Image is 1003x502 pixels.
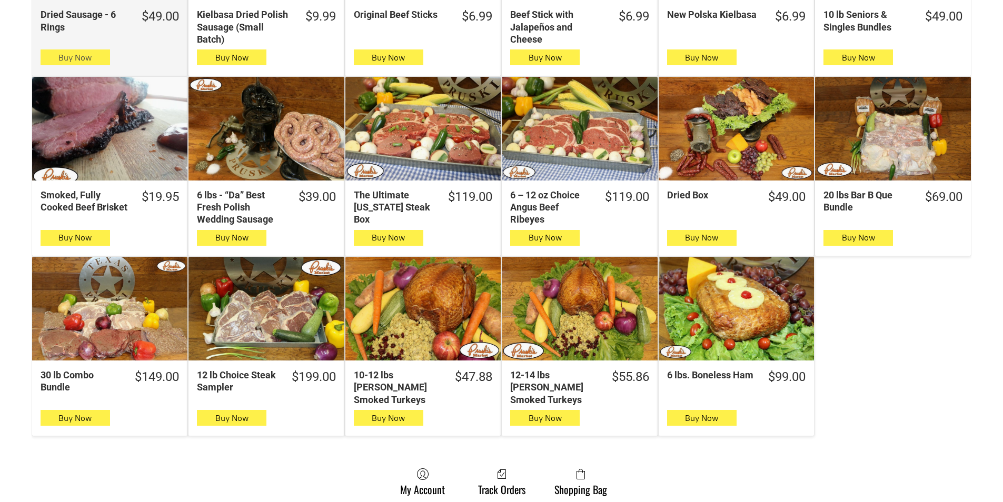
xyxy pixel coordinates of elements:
[58,233,92,243] span: Buy Now
[41,8,128,33] div: Dried Sausage - 6 Rings
[502,369,657,406] a: $55.8612-14 lbs [PERSON_NAME] Smoked Turkeys
[510,410,580,426] button: Buy Now
[215,233,249,243] span: Buy Now
[667,369,754,381] div: 6 lbs. Boneless Ham
[768,189,806,205] div: $49.00
[823,8,911,33] div: 10 lb Seniors & Singles Bundles
[502,8,657,45] a: $6.99Beef Stick with Jalapeños and Cheese
[41,410,110,426] button: Buy Now
[685,53,718,63] span: Buy Now
[823,49,893,65] button: Buy Now
[510,230,580,246] button: Buy Now
[685,233,718,243] span: Buy Now
[659,77,814,180] a: Dried Box
[142,189,179,205] div: $19.95
[667,410,737,426] button: Buy Now
[473,468,531,496] a: Track Orders
[197,8,291,45] div: Kielbasa Dried Polish Sausage (Small Batch)
[605,189,649,205] div: $119.00
[197,189,284,226] div: 6 lbs - “Da” Best Fresh Polish Wedding Sausage
[455,369,492,385] div: $47.88
[462,8,492,25] div: $6.99
[32,77,187,180] a: Smoked, Fully Cooked Beef Brisket
[510,8,604,45] div: Beef Stick with Jalapeños and Cheese
[775,8,806,25] div: $6.99
[815,77,970,180] a: 20 lbs Bar B Que Bundle
[823,189,911,214] div: 20 lbs Bar B Que Bundle
[135,369,179,385] div: $149.00
[667,8,761,21] div: New Polska Kielbasa
[659,369,814,385] a: $99.006 lbs. Boneless Ham
[372,53,405,63] span: Buy Now
[41,189,128,214] div: Smoked, Fully Cooked Beef Brisket
[354,410,423,426] button: Buy Now
[529,53,562,63] span: Buy Now
[345,257,501,360] a: 10-12 lbs Pruski&#39;s Smoked Turkeys
[667,49,737,65] button: Buy Now
[354,189,434,226] div: The Ultimate [US_STATE] Steak Box
[345,77,501,180] a: The Ultimate Texas Steak Box
[395,468,450,496] a: My Account
[823,230,893,246] button: Buy Now
[188,77,344,180] a: 6 lbs - “Da” Best Fresh Polish Wedding Sausage
[685,413,718,423] span: Buy Now
[510,369,598,406] div: 12-14 lbs [PERSON_NAME] Smoked Turkeys
[510,49,580,65] button: Buy Now
[529,233,562,243] span: Buy Now
[619,8,649,25] div: $6.99
[510,189,591,226] div: 6 – 12 oz Choice Angus Beef Ribeyes
[529,413,562,423] span: Buy Now
[549,468,612,496] a: Shopping Bag
[842,233,875,243] span: Buy Now
[41,230,110,246] button: Buy Now
[197,230,266,246] button: Buy Now
[354,230,423,246] button: Buy Now
[188,189,344,226] a: $39.006 lbs - “Da” Best Fresh Polish Wedding Sausage
[215,413,249,423] span: Buy Now
[345,369,501,406] a: $47.8810-12 lbs [PERSON_NAME] Smoked Turkeys
[345,189,501,226] a: $119.00The Ultimate [US_STATE] Steak Box
[667,230,737,246] button: Buy Now
[32,257,187,360] a: 30 lb Combo Bundle
[659,257,814,360] a: 6 lbs. Boneless Ham
[354,49,423,65] button: Buy Now
[659,189,814,205] a: $49.00Dried Box
[188,8,344,45] a: $9.99Kielbasa Dried Polish Sausage (Small Batch)
[354,8,448,21] div: Original Beef Sticks
[188,257,344,360] a: 12 lb Choice Steak Sampler
[41,369,121,394] div: 30 lb Combo Bundle
[299,189,336,205] div: $39.00
[502,77,657,180] a: 6 – 12 oz Choice Angus Beef Ribeyes
[925,189,962,205] div: $69.00
[58,53,92,63] span: Buy Now
[768,369,806,385] div: $99.00
[502,189,657,226] a: $119.006 – 12 oz Choice Angus Beef Ribeyes
[197,369,277,394] div: 12 lb Choice Steak Sampler
[197,410,266,426] button: Buy Now
[41,49,110,65] button: Buy Now
[58,413,92,423] span: Buy Now
[815,8,970,33] a: $49.0010 lb Seniors & Singles Bundles
[354,369,441,406] div: 10-12 lbs [PERSON_NAME] Smoked Turkeys
[667,189,754,201] div: Dried Box
[188,369,344,394] a: $199.0012 lb Choice Steak Sampler
[612,369,649,385] div: $55.86
[659,8,814,25] a: $6.99New Polska Kielbasa
[142,8,179,25] div: $49.00
[345,8,501,25] a: $6.99Original Beef Sticks
[448,189,492,205] div: $119.00
[292,369,336,385] div: $199.00
[925,8,962,25] div: $49.00
[372,233,405,243] span: Buy Now
[372,413,405,423] span: Buy Now
[197,49,266,65] button: Buy Now
[32,8,187,33] a: $49.00Dried Sausage - 6 Rings
[305,8,336,25] div: $9.99
[502,257,657,360] a: 12-14 lbs Pruski&#39;s Smoked Turkeys
[815,189,970,214] a: $69.0020 lbs Bar B Que Bundle
[32,369,187,394] a: $149.0030 lb Combo Bundle
[215,53,249,63] span: Buy Now
[32,189,187,214] a: $19.95Smoked, Fully Cooked Beef Brisket
[842,53,875,63] span: Buy Now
